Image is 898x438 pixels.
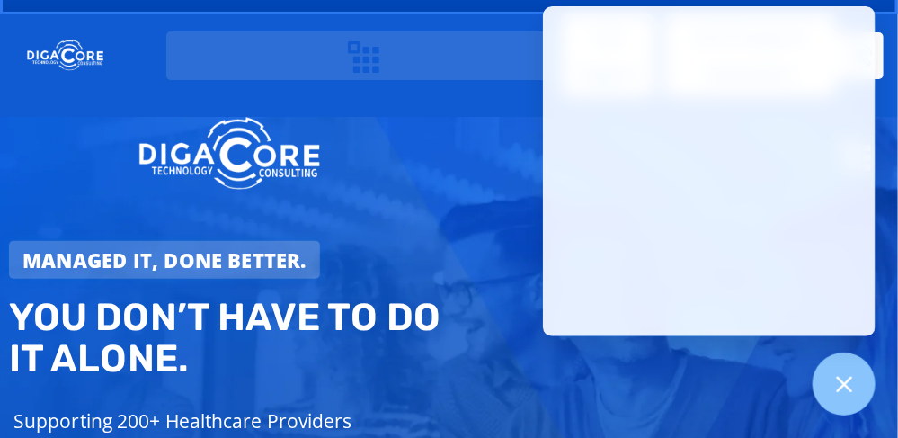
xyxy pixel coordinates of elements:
[27,39,103,72] img: DigaCore Technology Consulting
[543,6,876,336] iframe: Chatgenie Messenger
[9,241,320,279] a: Managed IT, done better.
[22,246,307,273] strong: Managed IT, done better.
[138,115,320,193] img: DigaCore Technology Consulting
[9,297,457,380] h2: You don’t have to do IT alone.
[340,31,387,81] div: Menu Toggle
